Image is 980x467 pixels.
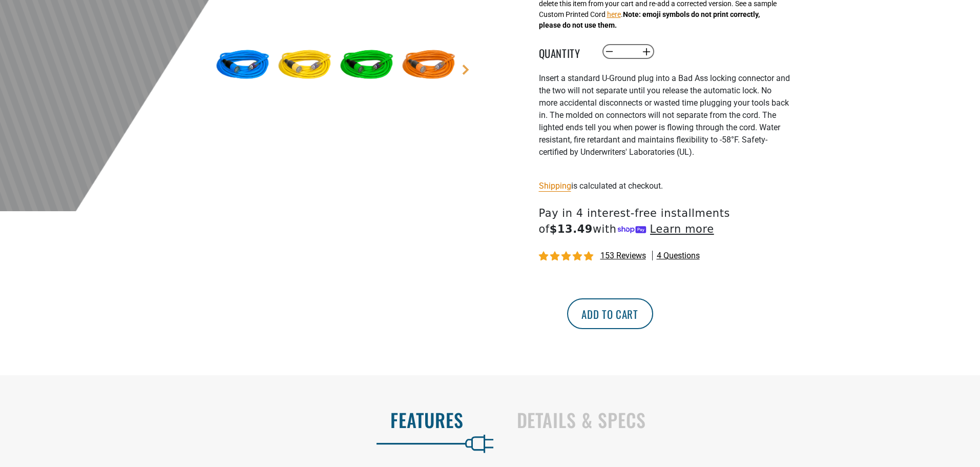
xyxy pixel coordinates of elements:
[539,179,790,193] div: is calculated at checkout.
[539,45,590,58] label: Quantity
[539,72,790,171] div: I
[567,298,653,329] button: Add to cart
[539,252,595,261] span: 4.87 stars
[275,36,335,95] img: yellow
[337,36,397,95] img: green
[539,10,760,29] strong: Note: emoji symbols do not print correctly, please do not use them.
[517,409,959,431] h2: Details & Specs
[607,9,621,20] button: here
[461,65,471,75] a: Next
[399,36,458,95] img: orange
[600,251,646,260] span: 153 reviews
[22,409,464,431] h2: Features
[539,181,571,191] a: Shipping
[539,73,790,157] span: nsert a standard U-Ground plug into a Bad Ass locking connector and the two will not separate unt...
[657,250,700,261] span: 4 questions
[213,36,273,95] img: blue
